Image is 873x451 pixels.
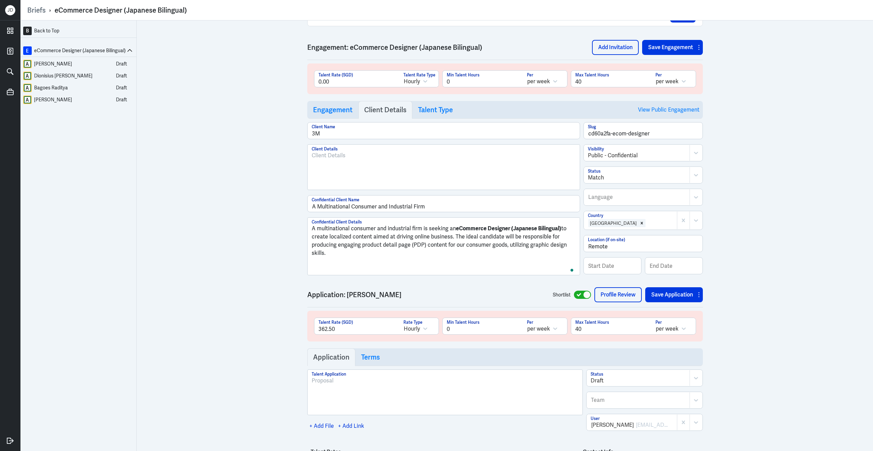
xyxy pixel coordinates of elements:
[34,96,72,104] div: [PERSON_NAME]
[638,101,699,118] a: View Public Engagement
[34,72,92,80] div: Dionisius [PERSON_NAME]
[23,84,134,92] a: ABagoes RadityaDraft
[584,235,702,252] input: Location (if on-site)
[307,43,592,52] h3: Engagement: eCommerce Designer (Japanese Bilingual)
[55,6,187,15] div: eCommerce Designer (Japanese Bilingual)
[23,96,134,104] a: A[PERSON_NAME]Draft
[361,351,380,363] h3: Terms
[336,420,366,432] div: + Add Link
[594,287,642,302] a: Profile Review
[312,224,576,274] div: To enrich screen reader interactions, please activate Accessibility in Grammarly extension settings
[584,122,702,139] input: Slug
[443,71,523,87] input: Min Talent Hours
[23,60,32,68] div: A
[313,351,350,363] h3: Application
[571,318,651,334] input: Max Talent Hours
[46,6,55,15] p: ›
[588,219,638,227] div: [GEOGRAPHIC_DATA]
[23,46,125,55] a: EeCommerce Designer (Japanese Bilingual)
[645,287,695,302] button: Save Application
[456,225,561,232] strong: eCommerce Designer (Japanese Bilingual)
[364,106,406,114] h3: Client Details
[584,258,641,274] input: Start Date
[23,84,32,92] div: A
[308,195,580,212] input: Confidential Client Name
[23,27,32,35] div: B
[312,224,576,257] p: A multinational consumer and industrial firm is seeking an to create localized content aimed at d...
[638,219,646,227] div: Remove Singapore
[116,60,127,68] div: Draft
[116,72,127,80] div: Draft
[307,291,549,299] h3: Application: [PERSON_NAME]
[553,291,571,299] label: Shortlist
[23,96,32,104] div: A
[23,72,32,80] div: A
[313,106,353,114] h3: Engagement
[314,318,400,334] input: Talent Rate (SGD)
[443,318,523,334] input: Min Talent Hours
[27,6,46,15] a: Briefs
[20,24,136,38] a: BBack to Top
[314,71,400,87] input: Talent Rate (SGD)
[34,60,72,68] div: [PERSON_NAME]
[307,420,336,432] div: + Add File
[308,122,580,139] input: Client Name
[116,84,127,92] div: Draft
[23,46,32,55] div: E
[5,5,15,15] div: J D
[592,40,639,55] button: Add Invitation
[34,84,68,92] div: Bagoes Raditya
[645,258,702,274] input: End Date
[23,72,134,80] a: ADionisius [PERSON_NAME]Draft
[23,60,134,68] a: A[PERSON_NAME]Draft
[571,71,651,87] input: Max Talent Hours
[418,106,453,114] h3: Talent Type
[642,40,695,55] button: Save Engagement
[116,96,127,104] div: Draft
